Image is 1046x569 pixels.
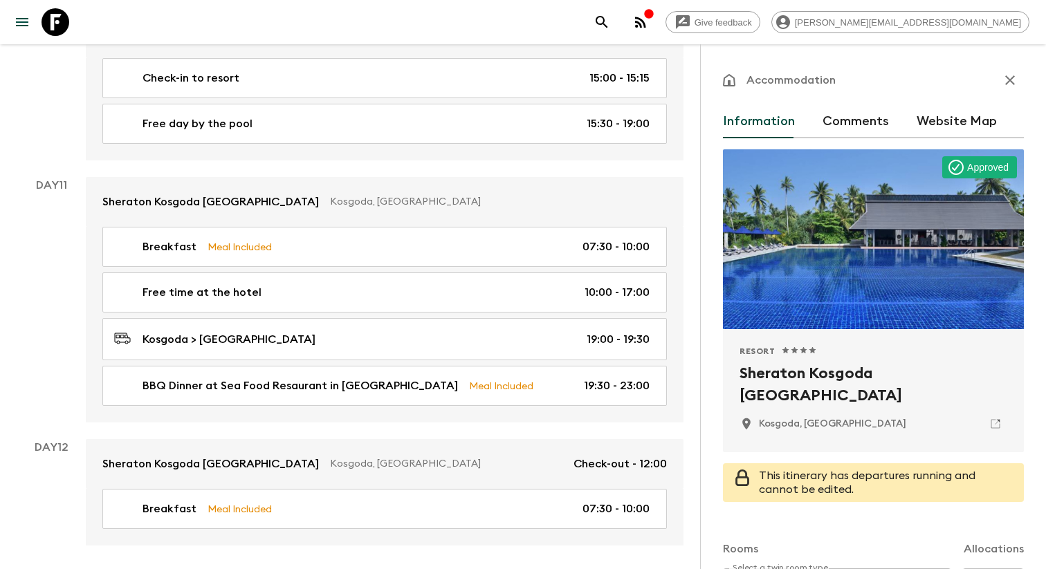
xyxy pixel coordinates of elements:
[143,501,196,517] p: Breakfast
[102,104,667,144] a: Free day by the pool15:30 - 19:00
[17,439,86,456] p: Day 12
[17,177,86,194] p: Day 11
[102,227,667,267] a: BreakfastMeal Included07:30 - 10:00
[666,11,760,33] a: Give feedback
[823,105,889,138] button: Comments
[143,115,253,132] p: Free day by the pool
[746,72,836,88] p: Accommodation
[469,378,533,393] p: Meal Included
[8,8,36,36] button: menu
[574,456,667,472] p: Check-out - 12:00
[208,239,272,254] p: Meal Included
[740,362,1007,407] h2: Sheraton Kosgoda [GEOGRAPHIC_DATA]
[102,489,667,529] a: BreakfastMeal Included07:30 - 10:00
[143,331,315,348] p: Kosgoda > [GEOGRAPHIC_DATA]
[740,346,776,357] span: Resort
[588,8,616,36] button: search adventures
[143,239,196,255] p: Breakfast
[86,439,683,489] a: Sheraton Kosgoda [GEOGRAPHIC_DATA]Kosgoda, [GEOGRAPHIC_DATA]Check-out - 12:00
[143,284,261,301] p: Free time at the hotel
[585,284,650,301] p: 10:00 - 17:00
[102,366,667,406] a: BBQ Dinner at Sea Food Resaurant in [GEOGRAPHIC_DATA]Meal Included19:30 - 23:00
[208,501,272,516] p: Meal Included
[723,149,1024,329] div: Photo of Sheraton Kosgoda Turtle Beach Resort
[587,115,650,132] p: 15:30 - 19:00
[102,194,319,210] p: Sheraton Kosgoda [GEOGRAPHIC_DATA]
[589,70,650,86] p: 15:00 - 15:15
[787,17,1029,28] span: [PERSON_NAME][EMAIL_ADDRESS][DOMAIN_NAME]
[771,11,1029,33] div: [PERSON_NAME][EMAIL_ADDRESS][DOMAIN_NAME]
[687,17,760,28] span: Give feedback
[917,105,997,138] button: Website Map
[143,377,458,394] p: BBQ Dinner at Sea Food Resaurant in [GEOGRAPHIC_DATA]
[584,377,650,394] p: 19:30 - 23:00
[582,501,650,517] p: 07:30 - 10:00
[330,195,656,209] p: Kosgoda, [GEOGRAPHIC_DATA]
[86,177,683,227] a: Sheraton Kosgoda [GEOGRAPHIC_DATA]Kosgoda, [GEOGRAPHIC_DATA]
[759,417,906,431] p: Kosgoda, Sri Lanka
[102,58,667,98] a: Check-in to resort15:00 - 15:15
[964,541,1024,557] p: Allocations
[102,272,667,313] a: Free time at the hotel10:00 - 17:00
[723,105,795,138] button: Information
[330,457,562,471] p: Kosgoda, [GEOGRAPHIC_DATA]
[102,318,667,360] a: Kosgoda > [GEOGRAPHIC_DATA]19:00 - 19:30
[102,456,319,472] p: Sheraton Kosgoda [GEOGRAPHIC_DATA]
[759,470,975,495] span: This itinerary has departures running and cannot be edited.
[582,239,650,255] p: 07:30 - 10:00
[723,541,758,557] p: Rooms
[967,160,1009,174] p: Approved
[143,70,239,86] p: Check-in to resort
[587,331,650,348] p: 19:00 - 19:30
